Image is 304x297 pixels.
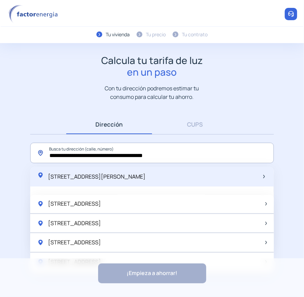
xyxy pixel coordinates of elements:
h1: Calcula tu tarifa de luz [101,55,203,78]
div: Tu vivienda [106,31,130,38]
span: [STREET_ADDRESS] [48,199,101,208]
img: arrow-next-item.svg [265,222,267,225]
a: Dirección [66,115,152,134]
span: [STREET_ADDRESS] [48,219,101,228]
img: location-pin-green.svg [37,201,44,207]
img: location-pin-green.svg [37,239,44,246]
img: arrow-next-item.svg [265,202,267,206]
img: arrow-next-item.svg [263,175,265,178]
span: [STREET_ADDRESS] [48,238,101,247]
p: Con tu dirección podremos estimar tu consumo para calcular tu ahorro. [98,84,206,101]
div: Tu contrato [182,31,208,38]
a: CUPS [152,115,238,134]
img: arrow-next-item.svg [265,241,267,244]
span: [STREET_ADDRESS] [48,258,101,267]
img: llamar [288,11,294,17]
img: location-pin-green.svg [37,220,44,227]
span: en un paso [101,66,203,78]
img: location-pin-green.svg [37,172,44,179]
span: [STREET_ADDRESS][PERSON_NAME] [48,173,145,180]
div: Tu precio [146,31,166,38]
img: logo factor [7,5,62,24]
